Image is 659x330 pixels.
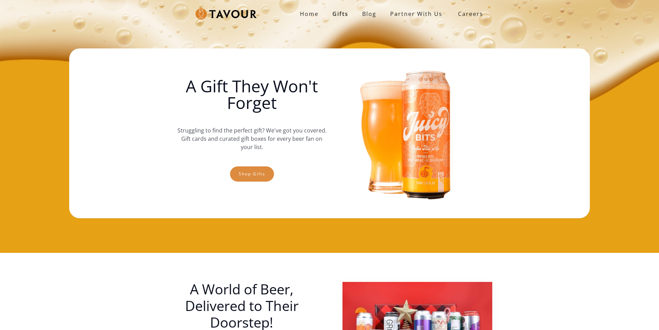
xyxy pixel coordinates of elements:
a: Gifts [326,7,355,21]
a: Careers [449,4,488,24]
h1: A Gift They Won't Forget [177,78,327,111]
strong: Careers [458,7,483,21]
a: Home [293,7,326,21]
a: Blog [355,7,383,21]
a: Shop gifts [230,166,274,182]
strong: Home [300,10,319,18]
a: partner with us [383,7,449,21]
p: Struggling to find the perfect gift? We've got you covered. Gift cards and curated gift boxes for... [177,119,327,158]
